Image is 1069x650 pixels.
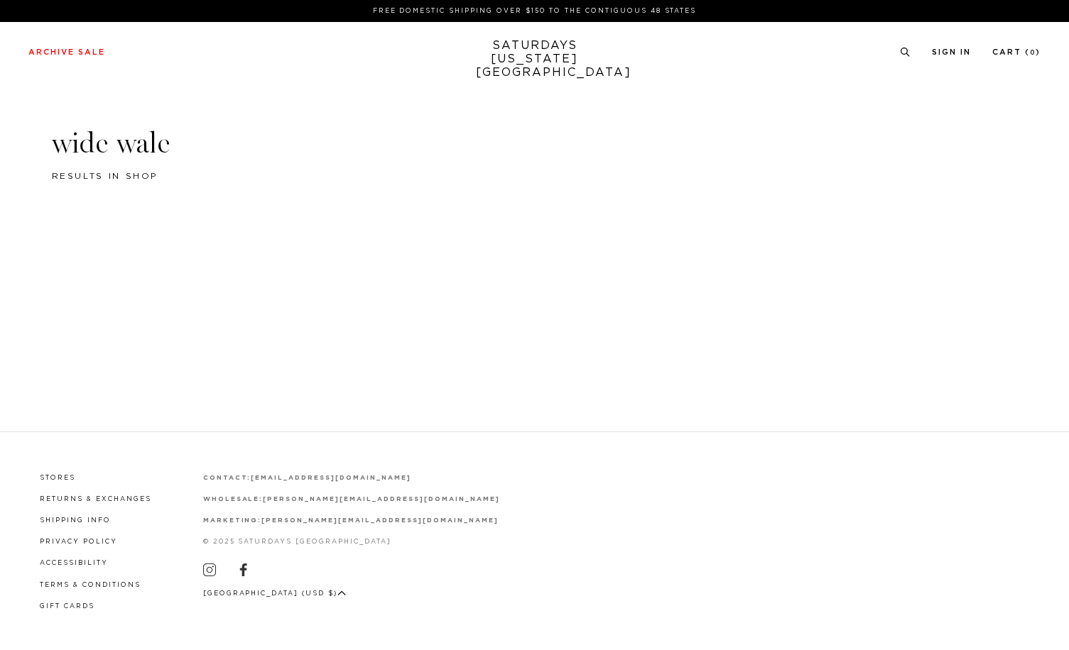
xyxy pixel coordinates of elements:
[52,125,1018,162] h3: wide wale
[263,496,499,502] a: [PERSON_NAME][EMAIL_ADDRESS][DOMAIN_NAME]
[203,475,251,481] strong: contact:
[40,582,141,588] a: Terms & Conditions
[34,6,1035,16] p: FREE DOMESTIC SHIPPING OVER $150 TO THE CONTIGUOUS 48 STATES
[28,48,105,56] a: Archive Sale
[40,517,111,524] a: Shipping Info
[261,517,498,524] a: [PERSON_NAME][EMAIL_ADDRESS][DOMAIN_NAME]
[203,536,500,547] p: © 2025 Saturdays [GEOGRAPHIC_DATA]
[40,496,151,502] a: Returns & Exchanges
[932,48,971,56] a: Sign In
[992,48,1041,56] a: Cart (0)
[40,560,108,566] a: Accessibility
[52,172,159,180] span: results in shop
[40,539,117,545] a: Privacy Policy
[203,496,264,502] strong: wholesale:
[40,603,94,610] a: Gift Cards
[251,475,411,481] a: [EMAIL_ADDRESS][DOMAIN_NAME]
[40,475,75,481] a: Stores
[203,588,347,599] button: [GEOGRAPHIC_DATA] (USD $)
[476,39,593,79] a: SATURDAYS[US_STATE][GEOGRAPHIC_DATA]
[1030,50,1036,56] small: 0
[203,517,262,524] strong: marketing:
